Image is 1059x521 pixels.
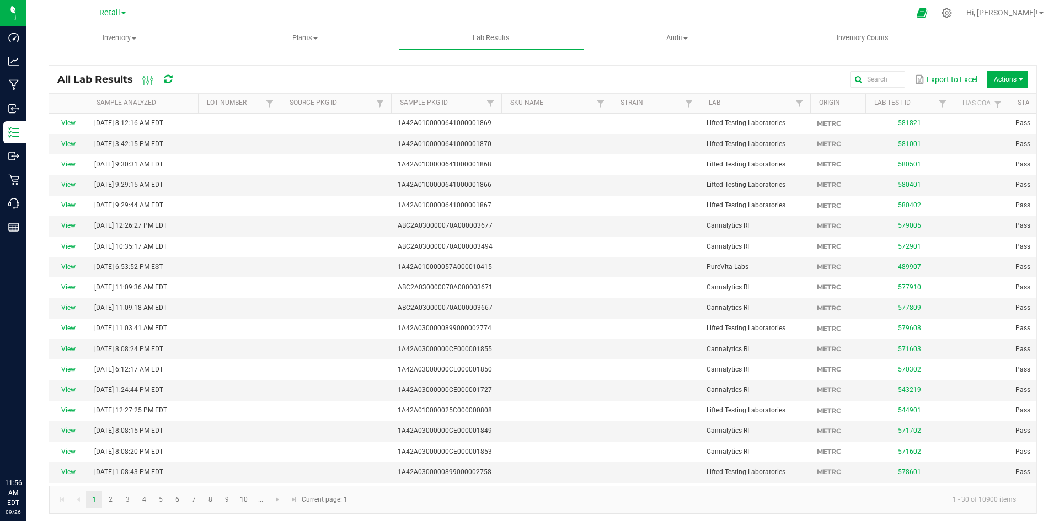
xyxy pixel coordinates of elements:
[61,366,76,373] a: View
[94,468,163,476] span: [DATE] 1:08:43 PM EDT
[817,119,841,127] span: METRC
[898,427,921,434] a: 571702
[103,491,119,508] a: Page 2
[61,468,76,476] a: View
[898,222,921,229] a: 579005
[585,33,769,43] span: Audit
[8,174,19,185] inline-svg: Retail
[1015,119,1030,127] span: Pass
[1015,427,1030,434] span: Pass
[817,160,841,168] span: METRC
[1015,386,1030,394] span: Pass
[1015,304,1030,311] span: Pass
[707,468,785,476] span: Lifted Testing Laboratories
[8,32,19,43] inline-svg: Dashboard
[8,127,19,138] inline-svg: Inventory
[8,103,19,114] inline-svg: Inbound
[898,283,921,291] a: 577910
[1015,324,1030,332] span: Pass
[61,406,76,414] a: View
[398,243,493,250] span: ABC2A030000070A000003494
[94,324,167,332] span: [DATE] 11:03:41 AM EDT
[94,427,163,434] span: [DATE] 8:08:15 PM EDT
[5,508,22,516] p: 09/26
[1015,406,1030,414] span: Pass
[94,201,163,209] span: [DATE] 9:29:44 AM EDT
[707,324,785,332] span: Lifted Testing Laboratories
[898,181,921,189] a: 580401
[8,151,19,162] inline-svg: Outbound
[898,243,921,250] a: 572901
[817,139,841,148] span: METRC
[987,71,1028,88] li: Actions
[61,386,76,394] a: View
[94,345,163,353] span: [DATE] 8:08:24 PM EDT
[86,491,102,508] a: Page 1
[5,478,22,508] p: 11:56 AM EDT
[910,2,934,24] span: Open Ecommerce Menu
[94,386,163,394] span: [DATE] 1:24:44 PM EDT
[1015,201,1030,209] span: Pass
[898,119,921,127] a: 581821
[94,283,167,291] span: [DATE] 11:09:36 AM EDT
[61,345,76,353] a: View
[819,99,861,108] a: OriginSortable
[97,99,194,108] a: Sample AnalyzedSortable
[398,324,491,332] span: 1A42A0300000899000002774
[169,491,185,508] a: Page 6
[398,468,491,476] span: 1A42A0300000899000002758
[1015,366,1030,373] span: Pass
[26,26,212,50] a: Inventory
[1015,468,1030,476] span: Pass
[817,427,841,435] span: METRC
[398,366,492,373] span: 1A42A03000000CE000001850
[817,447,841,455] span: METRC
[398,160,491,168] span: 1A42A0100000641000001868
[61,119,76,127] a: View
[707,427,749,434] span: Cannalytics RI
[817,201,841,210] span: METRC
[136,491,152,508] a: Page 4
[898,386,921,394] a: 543219
[1015,243,1030,250] span: Pass
[94,222,167,229] span: [DATE] 12:26:27 PM EDT
[120,491,136,508] a: Page 3
[793,96,806,110] a: Filter
[94,263,163,271] span: [DATE] 6:53:52 PM EST
[398,406,492,414] span: 1A42A010000025C000000808
[709,99,792,108] a: LabSortable
[898,324,921,332] a: 579608
[1015,448,1030,455] span: Pass
[398,283,493,291] span: ABC2A030000070A000003671
[398,304,493,311] span: ABC2A030000070A000003667
[682,96,696,110] a: Filter
[898,468,921,476] a: 578601
[954,94,1009,114] th: Has CoA
[286,491,302,508] a: Go to the last page
[213,33,398,43] span: Plants
[707,345,749,353] span: Cannalytics RI
[458,33,525,43] span: Lab Results
[202,491,218,508] a: Page 8
[398,386,492,394] span: 1A42A03000000CE000001727
[263,96,276,110] a: Filter
[253,491,269,508] a: Page 11
[707,448,749,455] span: Cannalytics RI
[8,222,19,233] inline-svg: Reports
[61,201,76,209] a: View
[61,304,76,311] a: View
[1015,283,1030,291] span: Pass
[898,140,921,148] a: 581001
[898,263,921,271] a: 489907
[707,386,749,394] span: Cannalytics RI
[398,181,491,189] span: 1A42A0100000641000001866
[817,365,841,373] span: METRC
[770,26,956,50] a: Inventory Counts
[898,448,921,455] a: 571602
[817,324,841,332] span: METRC
[212,26,398,50] a: Plants
[912,70,980,89] button: Export to Excel
[398,345,492,353] span: 1A42A03000000CE000001855
[61,181,76,189] a: View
